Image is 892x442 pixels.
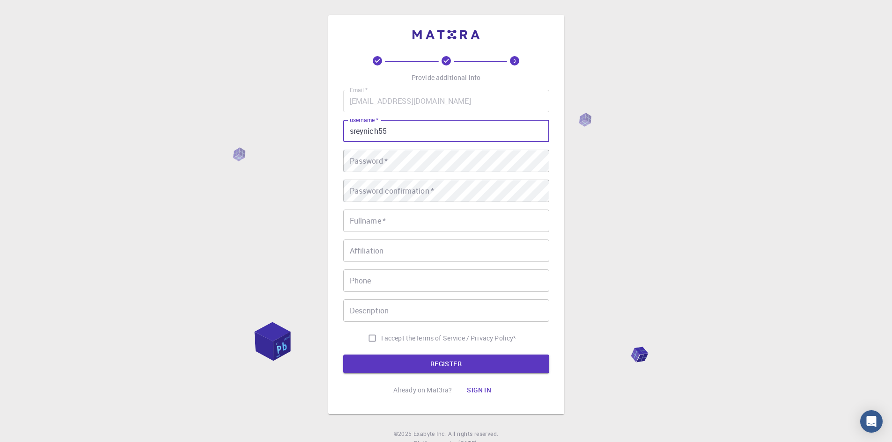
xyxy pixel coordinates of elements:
a: Terms of Service / Privacy Policy* [415,333,516,343]
button: Sign in [459,381,499,399]
span: I accept the [381,333,416,343]
span: Exabyte Inc. [413,430,446,437]
div: Open Intercom Messenger [860,410,883,433]
label: Email [350,86,368,94]
a: Exabyte Inc. [413,429,446,439]
span: All rights reserved. [448,429,498,439]
p: Provide additional info [412,73,480,82]
p: Already on Mat3ra? [393,385,452,395]
p: Terms of Service / Privacy Policy * [415,333,516,343]
button: REGISTER [343,355,549,373]
span: © 2025 [394,429,413,439]
label: username [350,116,378,124]
text: 3 [513,58,516,64]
